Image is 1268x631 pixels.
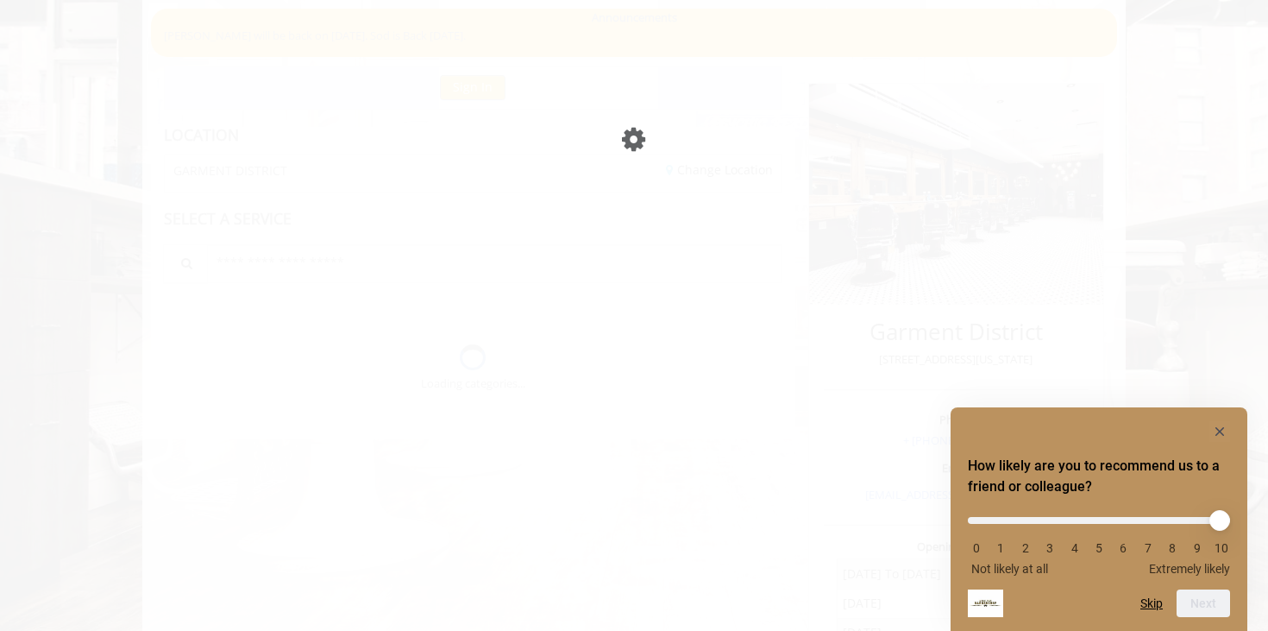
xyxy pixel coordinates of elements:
span: Not likely at all [971,562,1048,576]
li: 7 [1139,541,1157,555]
div: How likely are you to recommend us to a friend or colleague? Select an option from 0 to 10, with ... [968,421,1230,617]
li: 6 [1114,541,1132,555]
button: Hide survey [1209,421,1230,442]
li: 8 [1164,541,1181,555]
li: 2 [1017,541,1034,555]
li: 10 [1213,541,1230,555]
li: 1 [992,541,1009,555]
li: 5 [1090,541,1108,555]
span: Extremely likely [1149,562,1230,576]
li: 0 [968,541,985,555]
h2: How likely are you to recommend us to a friend or colleague? Select an option from 0 to 10, with ... [968,456,1230,497]
button: Next question [1177,590,1230,617]
button: Skip [1140,596,1163,610]
li: 4 [1066,541,1083,555]
div: How likely are you to recommend us to a friend or colleague? Select an option from 0 to 10, with ... [968,504,1230,576]
li: 9 [1189,541,1206,555]
li: 3 [1041,541,1058,555]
